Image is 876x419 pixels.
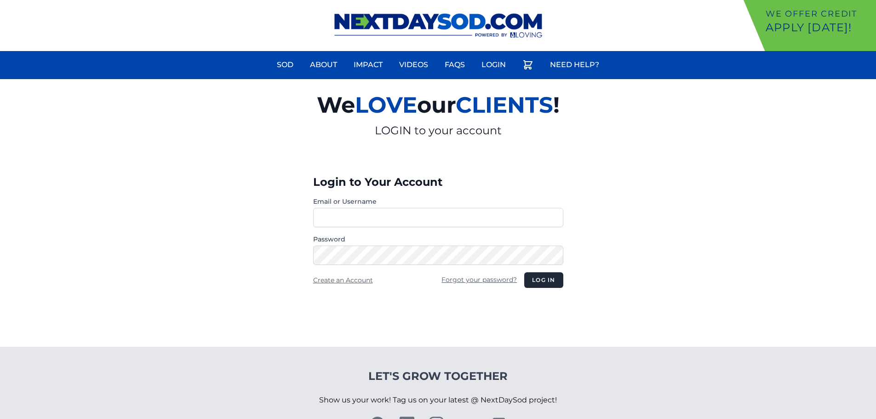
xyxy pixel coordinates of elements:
label: Email or Username [313,197,563,206]
p: Show us your work! Tag us on your latest @ NextDaySod project! [319,384,557,417]
a: Login [476,54,511,76]
button: Log in [524,272,563,288]
a: About [304,54,343,76]
h4: Let's Grow Together [319,369,557,384]
span: LOVE [355,92,417,118]
span: CLIENTS [456,92,553,118]
h2: We our ! [210,86,666,123]
a: Create an Account [313,276,373,284]
a: Forgot your password? [441,276,517,284]
p: We offer Credit [766,7,872,20]
a: Sod [271,54,299,76]
a: FAQs [439,54,470,76]
p: Apply [DATE]! [766,20,872,35]
label: Password [313,235,563,244]
a: Videos [394,54,434,76]
a: Impact [348,54,388,76]
a: Need Help? [544,54,605,76]
h3: Login to Your Account [313,175,563,189]
p: LOGIN to your account [210,123,666,138]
